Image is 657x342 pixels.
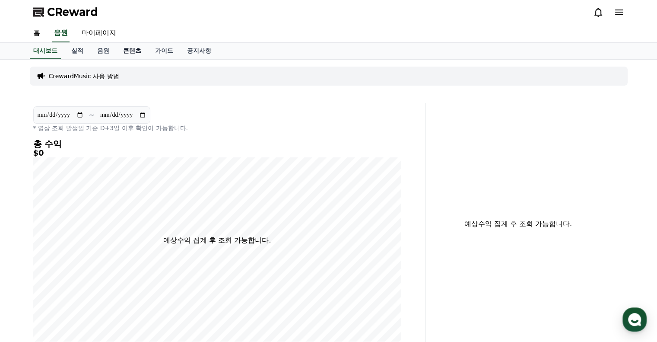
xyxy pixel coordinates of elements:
p: 예상수익 집계 후 조회 가능합니다. [163,235,271,246]
a: 홈 [26,24,47,42]
a: 대시보드 [30,43,61,59]
a: CReward [33,5,98,19]
span: 대화 [79,284,89,291]
a: 콘텐츠 [116,43,148,59]
a: 대화 [57,270,111,292]
a: 공지사항 [180,43,218,59]
a: 홈 [3,270,57,292]
a: CrewardMusic 사용 방법 [49,72,119,80]
p: 예상수익 집계 후 조회 가능합니다. [433,219,603,229]
p: * 영상 조회 발생일 기준 D+3일 이후 확인이 가능합니다. [33,124,401,132]
h5: $0 [33,149,401,157]
span: 홈 [27,283,32,290]
a: 음원 [90,43,116,59]
span: 설정 [133,283,144,290]
a: 마이페이지 [75,24,123,42]
h4: 총 수익 [33,139,401,149]
p: ~ [89,110,95,120]
span: CReward [47,5,98,19]
a: 음원 [52,24,70,42]
a: 가이드 [148,43,180,59]
a: 실적 [64,43,90,59]
a: 설정 [111,270,166,292]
